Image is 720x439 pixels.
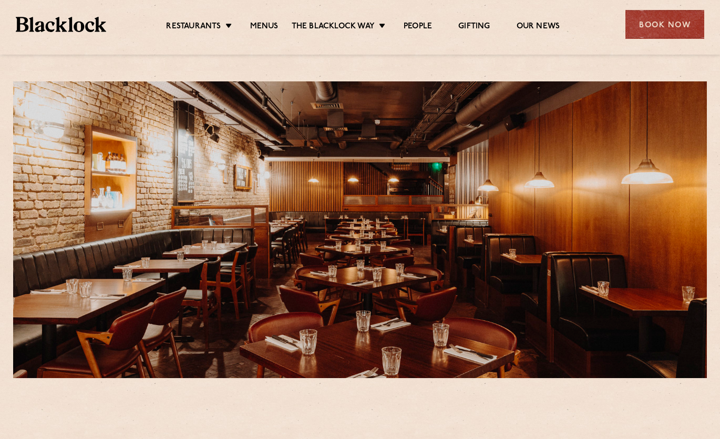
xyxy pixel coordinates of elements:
[625,10,704,39] div: Book Now
[517,22,560,33] a: Our News
[16,17,106,32] img: BL_Textured_Logo-footer-cropped.svg
[292,22,375,33] a: The Blacklock Way
[250,22,279,33] a: Menus
[166,22,221,33] a: Restaurants
[404,22,432,33] a: People
[458,22,490,33] a: Gifting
